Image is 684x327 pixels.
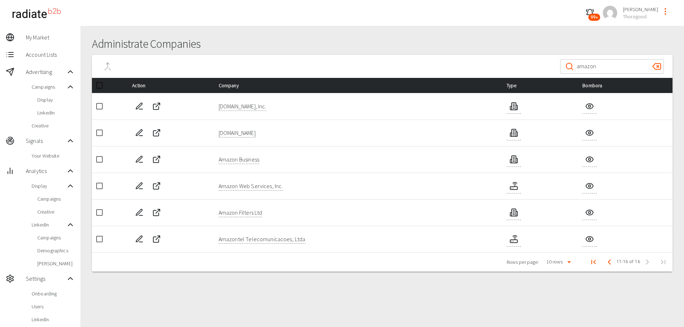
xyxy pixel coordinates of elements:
button: Edit Company [132,126,146,140]
p: Amazontel Telecomunicacoes, Ltda [219,235,306,243]
p: [DOMAIN_NAME] [219,129,256,137]
span: Next Page [640,255,655,269]
button: Edit Company [132,179,146,193]
div: Company [219,81,495,90]
button: Previous Page [602,255,616,269]
span: Display [37,96,75,103]
button: Edit Company [132,99,146,113]
span: LinkedIn [32,221,66,228]
button: Web Site [149,179,164,193]
span: [PERSON_NAME] [623,6,658,13]
button: Unclassified [507,152,521,167]
span: Campaigns [37,195,75,202]
button: Edit Company [132,205,146,220]
button: Visable [582,126,597,140]
span: Creative [37,208,75,215]
button: ISP [507,232,521,246]
button: Edit Company [132,152,146,167]
span: Company [219,81,250,90]
div: 10 rows [545,258,565,265]
span: Campaigns [32,83,66,90]
input: Search [577,56,647,76]
span: Account Lists [26,50,75,59]
span: Thorogood [623,13,658,20]
img: radiateb2b_logo_black.png [9,5,64,21]
button: Unclassified [507,205,521,220]
span: Settings [26,274,66,283]
svg: clear [652,62,661,71]
p: Amazon Web Services, Inc. [219,182,283,190]
button: Edit Company [132,232,146,246]
img: a2ca95db2cb9c46c1606a9dd9918c8c6 [603,6,617,20]
button: Visable [582,179,597,193]
span: Bombora [582,81,614,90]
button: Visable [582,205,597,220]
p: [DOMAIN_NAME], Inc. [219,102,266,111]
button: Web Site [149,232,164,246]
span: Campaigns [37,234,75,241]
svg: Search [565,62,574,71]
p: Amazon Filters Ltd [219,208,262,217]
button: Web Site [149,99,164,113]
span: Demographics [37,247,75,254]
button: Visable [582,232,597,246]
button: Visable [582,99,597,113]
h1: Administrate Companies [92,37,673,51]
button: ISP [507,179,521,193]
span: Merge Company [101,59,115,74]
span: Analytics [26,167,66,175]
span: LinkedIn [37,109,75,116]
button: Web Site [149,205,164,220]
div: Bombora [582,81,667,90]
span: Advertising [26,67,66,76]
button: 99+ [583,6,597,20]
span: Action [132,81,157,90]
span: Users [32,303,75,310]
button: First Page [585,253,602,271]
button: Web Site [149,152,164,167]
button: Unclassified [507,99,521,113]
span: 11-16 of 16 [616,258,640,266]
span: Your Website [32,152,75,159]
div: Action [132,81,207,90]
button: profile-menu [658,4,673,19]
span: Signals [26,136,66,145]
button: Unclassified [507,126,521,140]
p: Rows per page: [507,258,539,266]
span: Onboarding [32,290,75,297]
button: Visable [582,152,597,167]
span: LinkedIn [32,316,75,323]
span: Creative [32,122,75,129]
button: Clear Search [650,59,664,74]
span: Last Page [655,253,672,271]
span: Type [507,81,528,90]
span: Display [32,182,66,190]
div: 10 rows [542,257,573,267]
span: 99+ [588,14,600,21]
div: Type [507,81,571,90]
span: My Market [26,33,75,42]
button: Web Site [149,126,164,140]
span: [PERSON_NAME] [37,260,75,267]
p: Amazon Business [219,155,259,164]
